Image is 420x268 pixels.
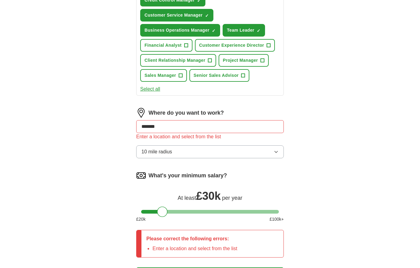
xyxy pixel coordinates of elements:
[270,216,284,223] span: £ 100 k+
[195,39,275,52] button: Customer Experience Director
[194,72,239,79] span: Senior Sales Advisor
[257,28,260,33] span: ✓
[136,171,146,180] img: salary.png
[145,57,205,64] span: Client Relationship Manager
[153,245,237,252] li: Enter a location and select from the list
[145,42,182,49] span: Financial Analyst
[136,108,146,118] img: location.png
[141,148,172,156] span: 10 mile radius
[219,54,269,67] button: Project Manager
[178,195,196,201] span: At least
[136,133,284,140] div: Enter a location and select from the list
[140,39,192,52] button: Financial Analyst
[222,195,242,201] span: per year
[149,109,224,117] label: Where do you want to work?
[223,24,265,37] button: Team Leader✓
[136,216,145,223] span: £ 20 k
[149,171,227,180] label: What's your minimum salary?
[140,9,213,22] button: Customer Service Manager✓
[140,54,216,67] button: Client Relationship Manager
[223,57,258,64] span: Project Manager
[145,72,176,79] span: Sales Manager
[196,190,221,202] span: £ 30k
[145,12,203,18] span: Customer Service Manager
[205,13,209,18] span: ✓
[199,42,264,49] span: Customer Experience Director
[136,145,284,158] button: 10 mile radius
[140,69,187,82] button: Sales Manager
[146,235,237,242] p: Please correct the following errors:
[212,28,216,33] span: ✓
[227,27,254,33] span: Team Leader
[145,27,209,33] span: Business Operations Manager
[140,24,220,37] button: Business Operations Manager✓
[140,85,160,93] button: Select all
[189,69,250,82] button: Senior Sales Advisor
